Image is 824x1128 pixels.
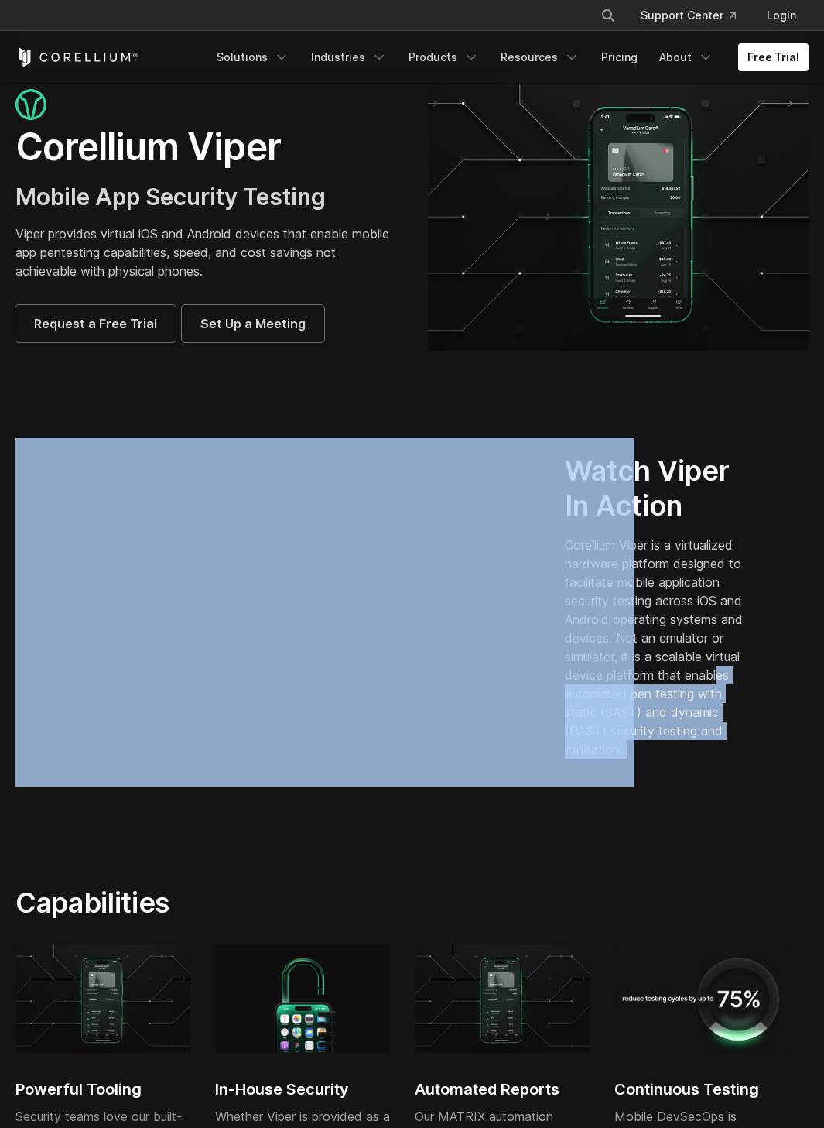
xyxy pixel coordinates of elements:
[614,1078,789,1101] h2: Continuous Testing
[415,945,590,1054] img: powerful_tooling
[215,1078,390,1101] h2: In-House Security
[207,43,809,71] div: Navigation Menu
[491,43,589,71] a: Resources
[628,2,748,29] a: Support Center
[15,89,46,121] img: viper_icon_large
[15,183,326,211] span: Mobile App Security Testing
[15,945,190,1054] img: powerful_tooling
[428,81,809,351] img: viper_hero
[582,2,809,29] div: Navigation Menu
[565,536,750,759] p: Corellium Viper is a virtualized hardware platform designed to facilitate mobile application secu...
[302,43,396,71] a: Industries
[415,1078,590,1101] h2: Automated Reports
[650,43,723,71] a: About
[15,1078,190,1101] h2: Powerful Tooling
[34,314,157,333] span: Request a Free Trial
[15,886,534,920] h2: Capabilities
[215,945,390,1054] img: inhouse-security
[200,314,306,333] span: Set Up a Meeting
[738,43,809,71] a: Free Trial
[592,43,647,71] a: Pricing
[15,48,138,67] a: Corellium Home
[207,43,299,71] a: Solutions
[15,225,397,280] p: Viper provides virtual iOS and Android devices that enable mobile app pentesting capabilities, sp...
[565,454,750,523] h2: Watch Viper In Action
[399,43,488,71] a: Products
[594,2,622,29] button: Search
[15,305,176,342] a: Request a Free Trial
[614,945,789,1054] img: automated-testing-1
[754,2,809,29] a: Login
[182,305,324,342] a: Set Up a Meeting
[15,124,397,170] h1: Corellium Viper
